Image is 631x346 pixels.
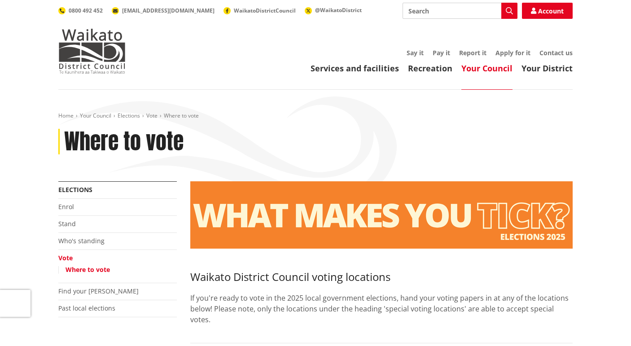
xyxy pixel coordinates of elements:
a: Apply for it [495,48,530,57]
a: Account [522,3,573,19]
a: Past local elections [58,304,115,312]
span: @WaikatoDistrict [315,6,362,14]
a: Home [58,112,74,119]
a: Pay it [433,48,450,57]
a: Elections [58,185,92,194]
a: Vote [146,112,158,119]
a: Services and facilities [311,63,399,74]
a: Recreation [408,63,452,74]
a: Say it [407,48,424,57]
a: Your Council [461,63,513,74]
span: [EMAIL_ADDRESS][DOMAIN_NAME] [122,7,215,14]
p: If you're ready to vote in the 2025 local government elections, hand your voting papers in at any... [190,293,573,325]
a: Your District [521,63,573,74]
a: [EMAIL_ADDRESS][DOMAIN_NAME] [112,7,215,14]
a: Find your [PERSON_NAME] [58,287,139,295]
a: Contact us [539,48,573,57]
a: Stand [58,219,76,228]
a: Who's standing [58,237,105,245]
nav: breadcrumb [58,112,573,120]
a: Report it [459,48,486,57]
a: Where to vote [66,265,110,274]
h1: Where to vote [64,129,184,155]
a: Enrol [58,202,74,211]
h3: Waikato District Council voting locations [190,271,573,284]
a: Elections [118,112,140,119]
a: Your Council [80,112,111,119]
img: Waikato District Council - Te Kaunihera aa Takiwaa o Waikato [58,29,126,74]
input: Search input [403,3,517,19]
span: Where to vote [164,112,199,119]
span: WaikatoDistrictCouncil [234,7,296,14]
a: Vote [58,254,73,262]
img: Vote banner [190,181,573,249]
span: 0800 492 452 [69,7,103,14]
a: @WaikatoDistrict [305,6,362,14]
a: 0800 492 452 [58,7,103,14]
a: WaikatoDistrictCouncil [223,7,296,14]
